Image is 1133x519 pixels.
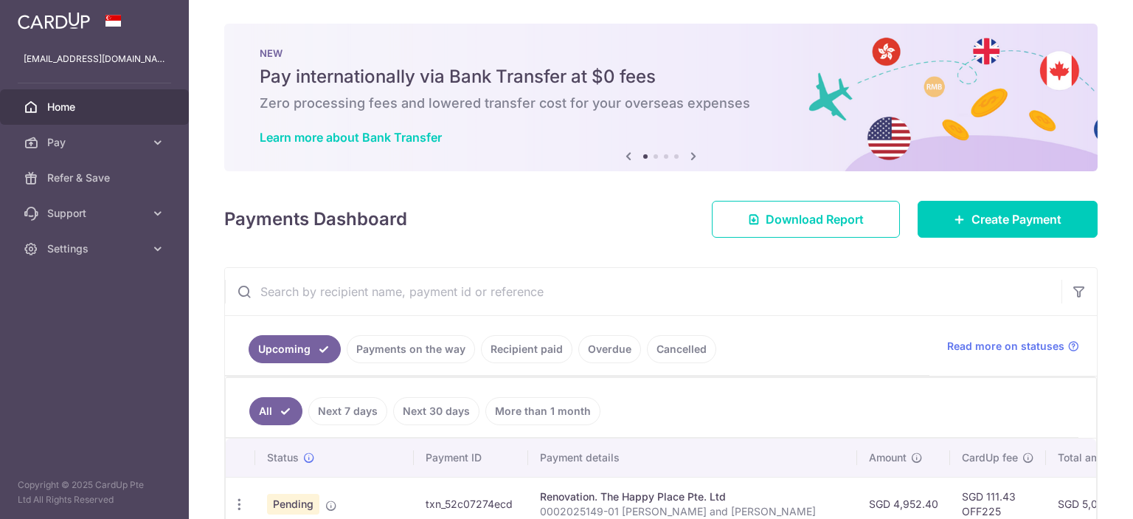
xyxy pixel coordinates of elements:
a: Learn more about Bank Transfer [260,130,442,145]
h5: Pay internationally via Bank Transfer at $0 fees [260,65,1062,89]
h4: Payments Dashboard [224,206,407,233]
span: Support [47,206,145,221]
p: 0002025149-01 [PERSON_NAME] and [PERSON_NAME] [540,504,845,519]
a: Cancelled [647,335,716,363]
span: Settings [47,241,145,256]
th: Payment details [528,439,857,477]
span: Home [47,100,145,114]
a: More than 1 month [485,397,600,425]
span: CardUp fee [962,450,1018,465]
span: Amount [869,450,907,465]
span: Create Payment [971,210,1061,228]
a: Payments on the way [347,335,475,363]
span: Refer & Save [47,171,145,185]
a: Overdue [578,335,641,363]
span: Read more on statuses [947,339,1064,354]
span: Download Report [766,210,864,228]
a: All [249,397,302,425]
p: NEW [260,47,1062,59]
a: Next 7 days [308,397,387,425]
div: Renovation. The Happy Place Pte. Ltd [540,489,845,504]
img: Bank transfer banner [224,24,1098,171]
th: Payment ID [414,439,528,477]
a: Read more on statuses [947,339,1079,354]
a: Create Payment [918,201,1098,238]
iframe: Opens a widget where you can find more information [1039,475,1118,512]
a: Recipient paid [481,335,572,363]
a: Upcoming [249,335,341,363]
span: Pay [47,135,145,150]
span: Status [267,450,299,465]
span: Pending [267,494,319,515]
a: Download Report [712,201,900,238]
span: Total amt. [1058,450,1106,465]
p: [EMAIL_ADDRESS][DOMAIN_NAME] [24,52,165,66]
h6: Zero processing fees and lowered transfer cost for your overseas expenses [260,94,1062,112]
input: Search by recipient name, payment id or reference [225,268,1061,315]
img: CardUp [18,12,90,30]
a: Next 30 days [393,397,479,425]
